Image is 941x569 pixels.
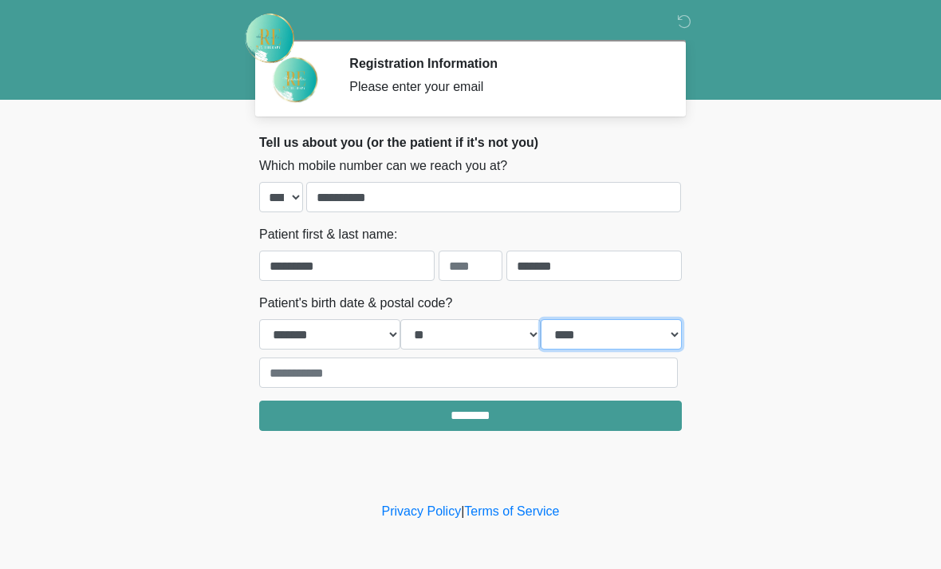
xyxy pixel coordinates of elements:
[349,77,658,97] div: Please enter your email
[259,135,682,150] h2: Tell us about you (or the patient if it's not you)
[464,504,559,518] a: Terms of Service
[259,156,507,176] label: Which mobile number can we reach you at?
[259,294,452,313] label: Patient's birth date & postal code?
[243,12,296,65] img: Rehydrate Aesthetics & Wellness Logo
[461,504,464,518] a: |
[382,504,462,518] a: Privacy Policy
[271,56,319,104] img: Agent Avatar
[259,225,397,244] label: Patient first & last name:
